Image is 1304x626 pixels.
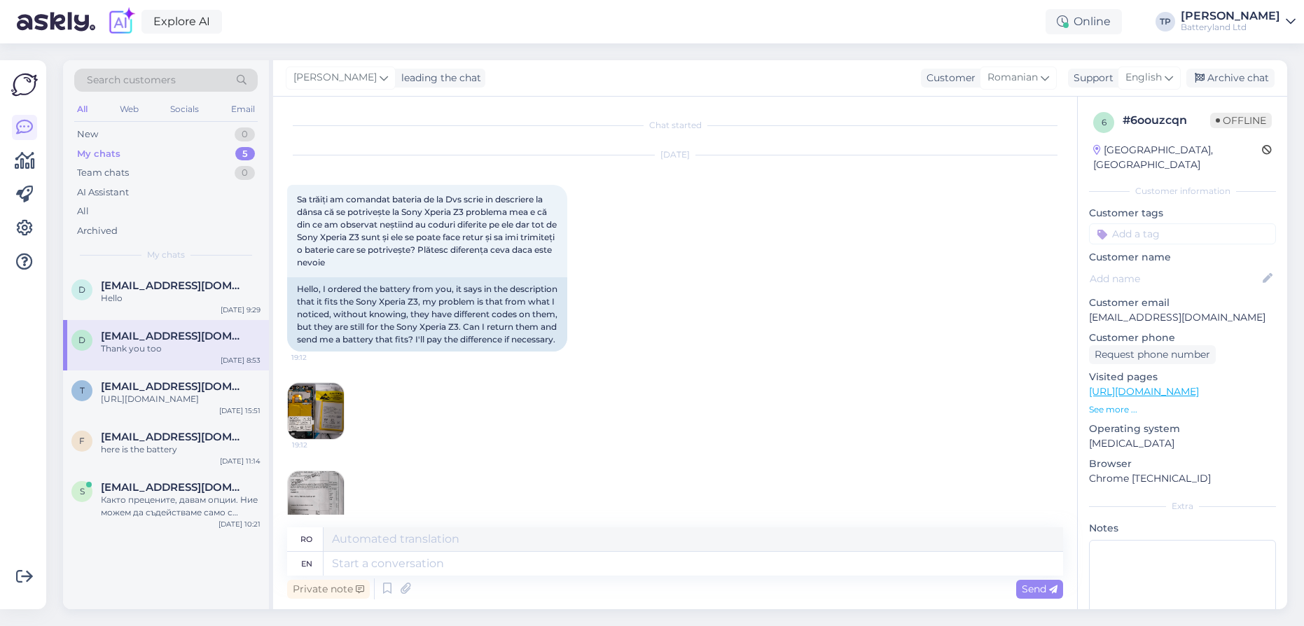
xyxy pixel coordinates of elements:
span: [PERSON_NAME] [293,70,377,85]
div: [URL][DOMAIN_NAME] [101,393,261,405]
div: TP [1156,12,1175,32]
input: Add name [1090,271,1260,286]
div: Team chats [77,166,129,180]
div: Hello, I ordered the battery from you, it says in the description that it fits the Sony Xperia Z3... [287,277,567,352]
span: dan@client.srk.ro [101,279,247,292]
p: Customer tags [1089,206,1276,221]
div: Support [1068,71,1114,85]
img: Askly Logo [11,71,38,98]
div: Request phone number [1089,345,1216,364]
span: Offline [1210,113,1272,128]
p: Customer email [1089,295,1276,310]
div: Както прецените, давам опции. Ние можем да съдействаме само с батерия заместител за вашия модел л... [101,494,261,519]
span: tsstanchev70@gmail.com [101,380,247,393]
p: Notes [1089,521,1276,536]
span: Romanian [987,70,1038,85]
span: d [78,284,85,295]
div: here is the battery [101,443,261,456]
div: [PERSON_NAME] [1181,11,1280,22]
div: Archive chat [1186,69,1275,88]
span: t [80,385,85,396]
div: [DATE] [287,148,1063,161]
span: 6 [1102,117,1107,127]
a: [PERSON_NAME]Batteryland Ltd [1181,11,1296,33]
a: Explore AI [141,10,222,34]
div: [GEOGRAPHIC_DATA], [GEOGRAPHIC_DATA] [1093,143,1262,172]
div: ro [300,527,312,551]
p: Visited pages [1089,370,1276,384]
div: Batteryland Ltd [1181,22,1280,33]
p: [MEDICAL_DATA] [1089,436,1276,451]
img: explore-ai [106,7,136,36]
div: Web [117,100,141,118]
div: [DATE] 15:51 [219,405,261,416]
div: Email [228,100,258,118]
img: Attachment [288,383,344,439]
a: [URL][DOMAIN_NAME] [1089,385,1199,398]
div: Archived [77,224,118,238]
div: Extra [1089,500,1276,513]
div: [DATE] 10:21 [219,519,261,529]
span: david_gabriel70@yahoo.com [101,330,247,342]
p: Browser [1089,457,1276,471]
div: Thank you too [101,342,261,355]
p: Customer name [1089,250,1276,265]
div: All [74,100,90,118]
div: New [77,127,98,141]
div: # 6oouzcqn [1123,112,1210,129]
input: Add a tag [1089,223,1276,244]
div: AI Assistant [77,186,129,200]
div: leading the chat [396,71,481,85]
p: [EMAIL_ADDRESS][DOMAIN_NAME] [1089,310,1276,325]
div: 0 [235,166,255,180]
p: Operating system [1089,422,1276,436]
div: My chats [77,147,120,161]
span: florecristian6@gmail.com [101,431,247,443]
div: [DATE] 11:14 [220,456,261,466]
span: Search customers [87,73,176,88]
span: My chats [147,249,185,261]
span: 19:12 [291,352,344,363]
p: Customer phone [1089,331,1276,345]
span: Send [1022,583,1057,595]
div: Private note [287,580,370,599]
div: Chat started [287,119,1063,132]
div: All [77,204,89,218]
div: Customer information [1089,185,1276,197]
span: f [79,436,85,446]
span: d [78,335,85,345]
div: Customer [921,71,976,85]
img: Attachment [288,471,344,527]
span: 19:12 [292,440,345,450]
div: [DATE] 8:53 [221,355,261,366]
p: Chrome [TECHNICAL_ID] [1089,471,1276,486]
div: Hello [101,292,261,305]
div: Socials [167,100,202,118]
span: Sa trăiți am comandat bateria de la Dvs scrie in descriere la dânsa că se potrivește la Sony Xper... [297,194,559,267]
div: Online [1046,9,1122,34]
div: en [301,552,312,576]
p: See more ... [1089,403,1276,416]
span: snikolaev@solitex.biz [101,481,247,494]
div: [DATE] 9:29 [221,305,261,315]
div: 0 [235,127,255,141]
div: 5 [235,147,255,161]
span: s [80,486,85,496]
span: English [1125,70,1162,85]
